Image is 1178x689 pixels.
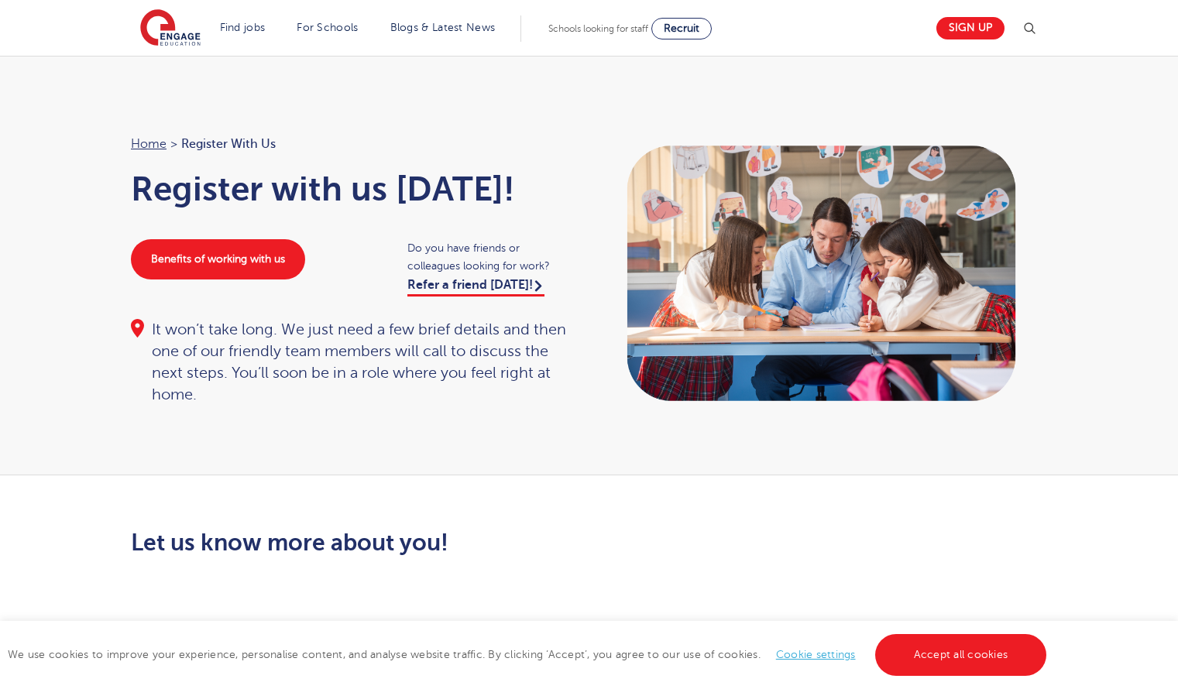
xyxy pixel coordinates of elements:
[936,17,1005,39] a: Sign up
[297,22,358,33] a: For Schools
[181,134,276,154] span: Register with us
[131,137,167,151] a: Home
[131,170,574,208] h1: Register with us [DATE]!
[170,137,177,151] span: >
[875,634,1047,676] a: Accept all cookies
[664,22,699,34] span: Recruit
[651,18,712,39] a: Recruit
[131,530,734,556] h2: Let us know more about you!
[390,22,496,33] a: Blogs & Latest News
[776,649,856,660] a: Cookie settings
[407,278,544,297] a: Refer a friend [DATE]!
[220,22,266,33] a: Find jobs
[131,239,305,279] a: Benefits of working with us
[407,239,574,275] span: Do you have friends or colleagues looking for work?
[140,9,201,48] img: Engage Education
[8,649,1050,660] span: We use cookies to improve your experience, personalise content, and analyse website traffic. By c...
[131,134,574,154] nav: breadcrumb
[131,319,574,406] div: It won’t take long. We just need a few brief details and then one of our friendly team members wi...
[548,23,648,34] span: Schools looking for staff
